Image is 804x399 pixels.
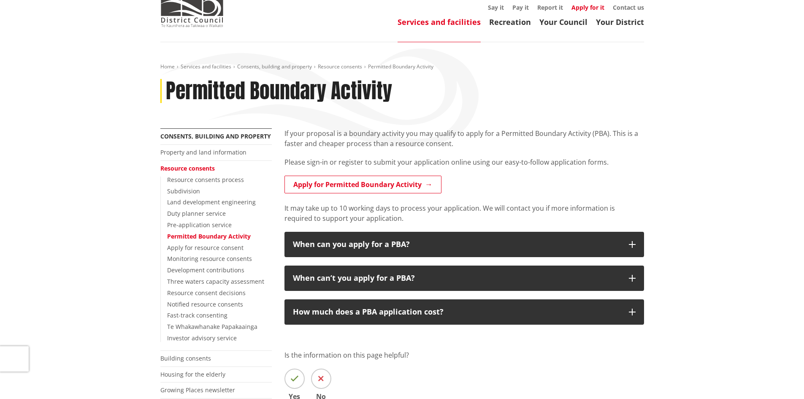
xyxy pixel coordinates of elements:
a: Te Whakawhanake Papakaainga [167,323,257,331]
a: Investor advisory service [167,334,237,342]
a: Three waters capacity assessment [167,277,264,285]
p: Please sign-in or register to submit your application online using our easy-to-follow application... [284,157,644,167]
a: Apply for resource consent [167,244,244,252]
a: Fast-track consenting [167,311,227,319]
a: Resource consents [318,63,362,70]
a: Monitoring resource consents [167,255,252,263]
a: Subdivision [167,187,200,195]
a: Property and land information [160,148,246,156]
a: Permitted Boundary Activity [167,232,251,240]
a: Housing for the elderly [160,370,225,378]
a: Duty planner service [167,209,226,217]
a: Apply for Permitted Boundary Activity [284,176,441,193]
button: When can you apply for a PBA? [284,232,644,257]
a: Resource consents [160,164,215,172]
a: Growing Places newsletter [160,386,235,394]
a: Consents, building and property [237,63,312,70]
a: Land development engineering [167,198,256,206]
a: Development contributions [167,266,244,274]
button: When can’t you apply for a PBA? [284,266,644,291]
p: If your proposal is a boundary activity you may qualify to apply for a Permitted Boundary Activit... [284,128,644,149]
div: How much does a PBA application cost? [293,308,620,316]
p: It may take up to 10 working days to process your application. We will contact you if more inform... [284,203,644,223]
a: Notified resource consents [167,300,243,308]
p: Is the information on this page helpful? [284,350,644,360]
a: Say it [488,3,504,11]
a: Pay it [512,3,529,11]
a: Services and facilities [398,17,481,27]
div: When can you apply for a PBA? [293,240,620,249]
a: Apply for it [571,3,604,11]
a: Building consents [160,354,211,362]
a: Your Council [539,17,587,27]
a: Consents, building and property [160,132,271,140]
a: Services and facilities [181,63,231,70]
span: Permitted Boundary Activity [368,63,433,70]
a: Your District [596,17,644,27]
iframe: Messenger Launcher [765,364,796,394]
nav: breadcrumb [160,63,644,71]
a: Recreation [489,17,531,27]
a: Resource consents process [167,176,244,184]
a: Contact us [613,3,644,11]
div: When can’t you apply for a PBA? [293,274,620,282]
a: Resource consent decisions [167,289,246,297]
a: Home [160,63,175,70]
h1: Permitted Boundary Activity [166,79,392,103]
a: Pre-application service [167,221,232,229]
a: Report it [537,3,563,11]
button: How much does a PBA application cost? [284,299,644,325]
